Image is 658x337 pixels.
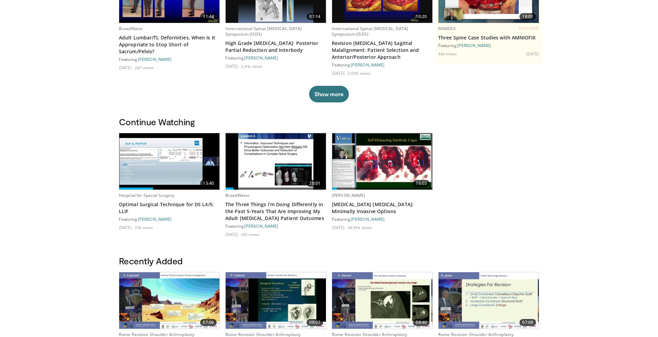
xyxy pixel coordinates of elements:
[413,319,430,326] span: 08:40
[225,55,326,61] div: Featuring:
[332,133,432,190] a: 16:03
[307,319,323,326] span: 08:07
[225,231,240,237] li: [DATE]
[351,217,385,221] a: [PERSON_NAME]
[438,26,455,31] a: MIMEDX
[332,26,408,37] a: International Spinal [MEDICAL_DATA] Symposium (ISDS)
[332,40,433,61] a: Revision [MEDICAL_DATA] Sagittal Malalignment: Patient Selection and Anterior/Posterior Approach
[226,272,326,329] img: f121adf3-8f2a-432a-ab04-b981073a2ae5.620x360_q85_upscale.jpg
[200,13,217,20] span: 11:44
[332,62,433,67] div: Featuring:
[439,272,539,329] a: 07:08
[351,62,385,67] a: [PERSON_NAME]
[225,26,302,37] a: International Spinal [MEDICAL_DATA] Symposium (ISDS)
[119,133,219,190] img: cbdd0173-b0e4-477d-8987-da416e3b91a8.620x360_q85_upscale.jpg
[332,192,365,198] a: [PERSON_NAME]
[200,180,217,187] span: 13:40
[519,319,536,326] span: 07:08
[519,26,539,31] span: FEATURED
[348,70,370,76] li: 2,030 views
[119,216,220,222] div: Featuring:
[226,133,326,190] img: 67f203a6-1866-4564-87a2-8d09edda2849.620x360_q85_upscale.jpg
[332,133,432,190] img: 9f1438f7-b5aa-4a55-ab7b-c34f90e48e66.620x360_q85_upscale.jpg
[413,180,430,187] span: 16:03
[438,43,539,48] div: Featuring:
[225,40,326,54] a: High Grade [MEDICAL_DATA]: Posterior Partial Reduction and Interbody
[307,13,323,20] span: 07:14
[119,225,134,230] li: [DATE]
[119,34,220,55] a: Adult Lumbar/TL Deformities, When Is It Appropriate to Stop Short of Sacrum/Pelvis?
[457,43,491,48] a: [PERSON_NAME]
[244,224,278,228] a: [PERSON_NAME]
[332,272,432,329] img: b9682281-d191-4971-8e2c-52cd21f8feaa.620x360_q85_upscale.jpg
[226,272,326,329] a: 08:07
[332,272,432,329] a: 08:40
[135,225,153,230] li: 218 views
[241,231,260,237] li: 670 views
[119,272,219,329] a: 07:06
[119,192,174,198] a: Hospital for Special Surgery
[119,116,539,127] h3: Continue Watching
[119,56,220,62] div: Featuring:
[413,13,430,20] span: 10:20
[332,201,433,215] a: [MEDICAL_DATA] [MEDICAL_DATA]: Minimally Invasive Options
[439,272,539,329] img: a3fe917b-418f-4b37-ad2e-b0d12482d850.620x360_q85_upscale.jpg
[226,133,326,190] a: 20:01
[119,255,539,266] h3: Recently Added
[138,217,172,221] a: [PERSON_NAME]
[309,86,349,102] button: Show more
[307,180,323,187] span: 20:01
[519,13,536,20] span: 18:01
[241,63,263,69] li: 2,816 views
[225,201,326,222] a: The Three Things I’m Doing Differently in the Past 5-Years That Are Improving My Adult [MEDICAL_D...
[135,65,154,70] li: 287 views
[244,55,278,60] a: [PERSON_NAME]
[332,216,433,222] div: Featuring:
[119,201,220,215] a: Optimal Surgical Technique for DS L4/5: LLIF
[332,225,347,230] li: [DATE]
[119,65,134,70] li: [DATE]
[200,319,217,326] span: 07:06
[119,272,219,329] img: 8037028b-5014-4d38-9a8c-71d966c81743.620x360_q85_upscale.jpg
[526,51,539,56] li: [DATE]
[438,51,457,56] li: 466 views
[119,26,143,31] a: BroadWater
[438,34,539,41] a: Three Spine Case Studies with AMNIOFIX
[225,192,250,198] a: BroadWater
[348,225,372,230] li: 48,948 views
[225,63,240,69] li: [DATE]
[225,223,326,229] div: Featuring:
[138,57,172,62] a: [PERSON_NAME]
[119,133,219,190] a: 13:40
[332,70,347,76] li: [DATE]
